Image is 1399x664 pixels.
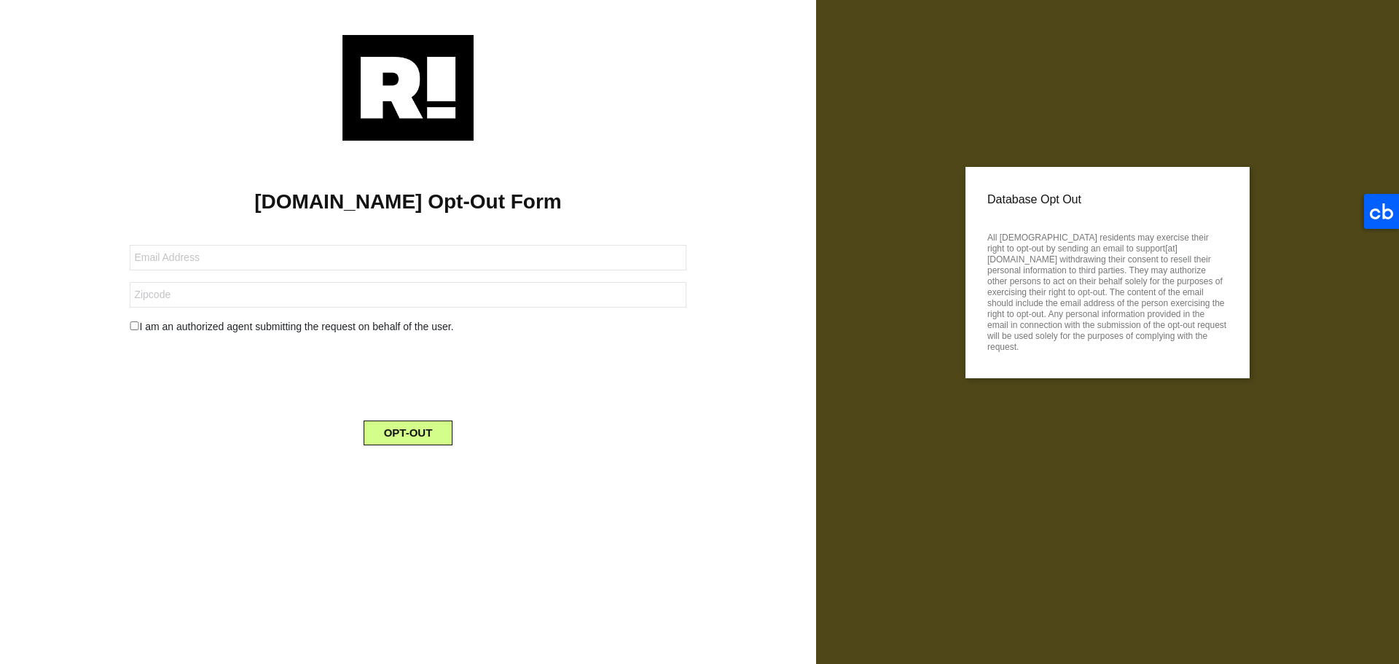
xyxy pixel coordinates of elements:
p: All [DEMOGRAPHIC_DATA] residents may exercise their right to opt-out by sending an email to suppo... [987,228,1228,353]
button: OPT-OUT [364,421,453,445]
h1: [DOMAIN_NAME] Opt-Out Form [22,190,794,214]
input: Email Address [130,245,686,270]
input: Zipcode [130,282,686,308]
div: I am an authorized agent submitting the request on behalf of the user. [119,319,697,335]
p: Database Opt Out [987,189,1228,211]
iframe: reCAPTCHA [297,346,519,403]
img: Retention.com [342,35,474,141]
